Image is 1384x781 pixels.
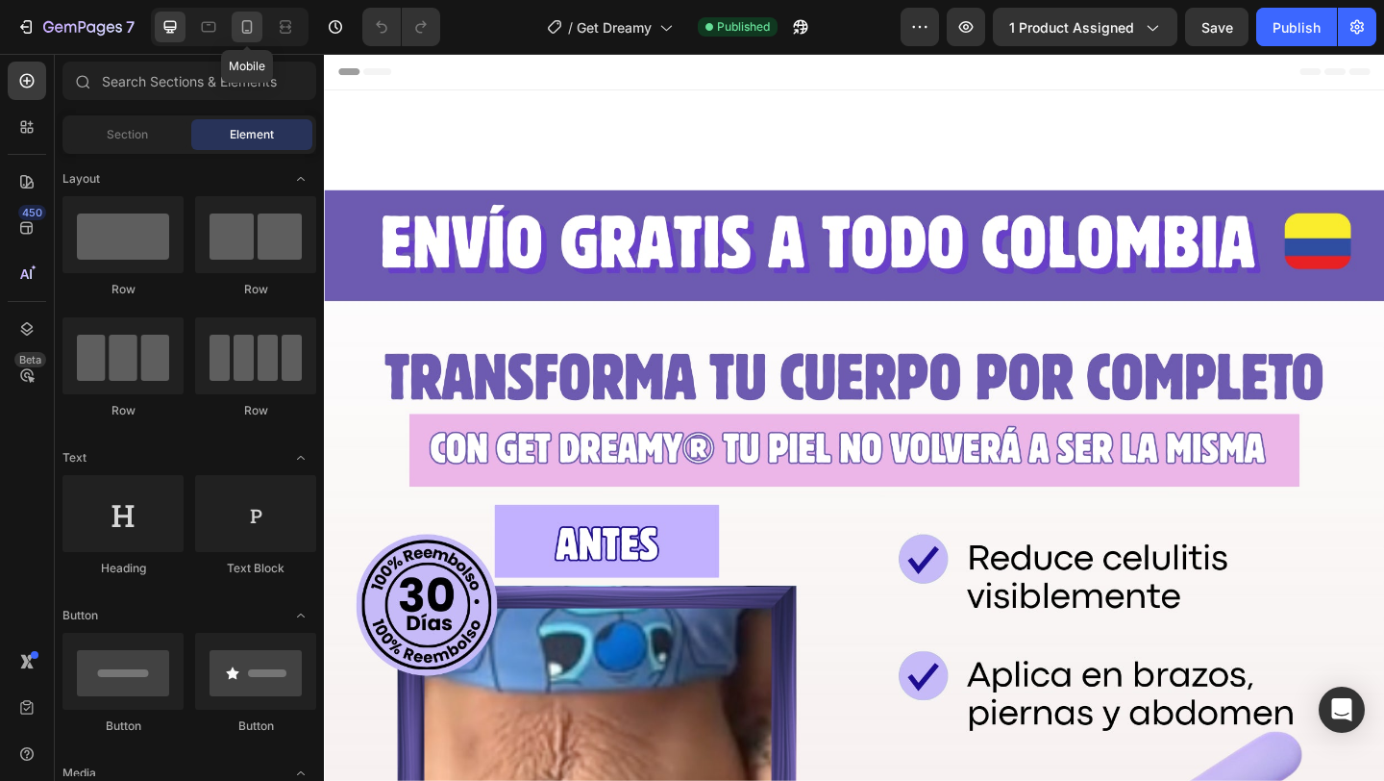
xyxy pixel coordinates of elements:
[1201,19,1233,36] span: Save
[285,164,316,194] span: Toggle open
[195,718,316,735] div: Button
[1273,17,1321,38] div: Publish
[1185,8,1248,46] button: Save
[697,64,1050,92] p: ÚLTIMOS [PERSON_NAME] CON ENVÍO GRATIS
[195,281,316,298] div: Row
[62,170,100,188] span: Layout
[568,17,573,38] span: /
[285,442,316,473] span: Toggle open
[62,281,184,298] div: Row
[126,15,135,38] p: 7
[62,62,316,100] input: Search Sections & Elements
[285,600,316,631] span: Toggle open
[62,607,98,624] span: Button
[195,402,316,419] div: Row
[107,126,148,143] span: Section
[1319,687,1365,733] div: Open Intercom Messenger
[62,718,184,735] div: Button
[18,205,46,220] div: 450
[14,352,46,367] div: Beta
[62,402,184,419] div: Row
[230,126,274,143] span: Element
[8,8,143,46] button: 7
[345,64,562,92] p: HASTA 70% DE DESCUENTO
[195,560,316,577] div: Text Block
[1256,8,1337,46] button: Publish
[577,17,652,38] span: Get Dreamy
[362,8,440,46] div: Undo/Redo
[993,8,1177,46] button: 1 product assigned
[62,560,184,577] div: Heading
[1009,17,1134,38] span: 1 product assigned
[324,54,1384,781] iframe: Design area
[62,449,86,466] span: Text
[717,18,770,36] span: Published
